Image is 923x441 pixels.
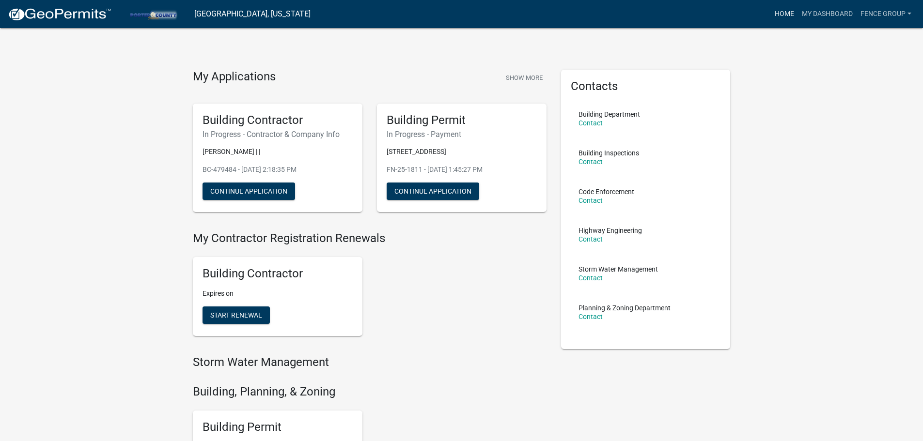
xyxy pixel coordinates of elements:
[579,266,658,273] p: Storm Water Management
[579,150,639,156] p: Building Inspections
[203,289,353,299] p: Expires on
[579,111,640,118] p: Building Department
[210,311,262,319] span: Start Renewal
[857,5,915,23] a: Fence Group
[193,70,276,84] h4: My Applications
[579,158,603,166] a: Contact
[203,267,353,281] h5: Building Contractor
[203,113,353,127] h5: Building Contractor
[203,130,353,139] h6: In Progress - Contractor & Company Info
[387,113,537,127] h5: Building Permit
[203,147,353,157] p: [PERSON_NAME] | |
[579,188,634,195] p: Code Enforcement
[203,165,353,175] p: BC-479484 - [DATE] 2:18:35 PM
[203,420,353,434] h5: Building Permit
[387,182,479,200] button: Continue Application
[579,313,603,320] a: Contact
[798,5,857,23] a: My Dashboard
[193,231,547,245] h4: My Contractor Registration Renewals
[119,7,187,20] img: Porter County, Indiana
[579,227,642,234] p: Highway Engineering
[387,147,537,157] p: [STREET_ADDRESS]
[502,70,547,86] button: Show More
[387,165,537,175] p: FN-25-1811 - [DATE] 1:45:27 PM
[571,79,721,93] h5: Contacts
[193,355,547,369] h4: Storm Water Management
[203,306,270,324] button: Start Renewal
[203,182,295,200] button: Continue Application
[579,197,603,204] a: Contact
[193,231,547,344] wm-registration-list-section: My Contractor Registration Renewals
[387,130,537,139] h6: In Progress - Payment
[579,119,603,127] a: Contact
[579,304,671,311] p: Planning & Zoning Department
[194,6,311,22] a: [GEOGRAPHIC_DATA], [US_STATE]
[579,274,603,282] a: Contact
[579,235,603,243] a: Contact
[771,5,798,23] a: Home
[193,385,547,399] h4: Building, Planning, & Zoning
